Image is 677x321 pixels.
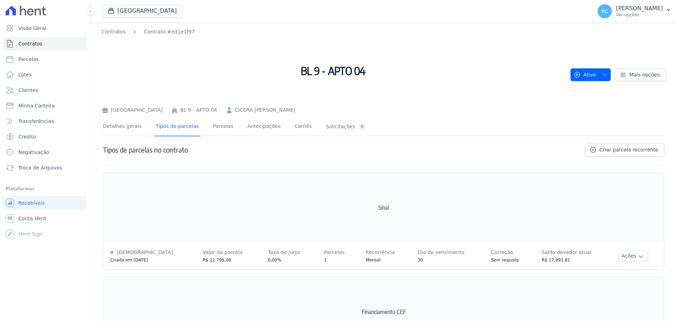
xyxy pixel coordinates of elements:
nav: Breadcrumb [102,28,565,36]
a: Detalhes gerais [102,118,143,136]
span: R$ 17.991,81 [542,258,570,263]
span: Valor da parcela [203,249,243,255]
a: Transferências [3,114,87,128]
a: Parcelas [3,52,87,66]
span: Ativo [574,68,596,81]
span: Negativação [18,149,49,156]
span: Mensal [366,258,380,263]
a: Clientes [3,83,87,97]
span: Crédito [18,133,36,140]
button: [GEOGRAPHIC_DATA] [102,4,183,18]
span: Correção [491,249,513,255]
span: [DEMOGRAPHIC_DATA] [117,249,173,255]
a: Lotes [3,68,87,82]
span: Dia do vencimento [418,249,464,255]
span: 1 [324,258,327,263]
span: Parcelas [324,249,344,255]
span: Minha Carteira [18,102,55,109]
span: Mais opções [629,71,660,78]
button: Ativo [571,68,611,81]
a: Contratos [102,28,126,36]
a: Visão Geral [3,21,87,35]
a: Parcelas [212,118,235,136]
a: Solicitações0 [324,118,368,136]
span: Parcelas [18,56,39,63]
a: CICERA [PERSON_NAME] [235,106,295,114]
a: Minha Carteira [3,99,87,113]
a: Mais opções [615,68,666,81]
span: 30 [418,258,423,263]
p: [PERSON_NAME] [616,5,663,12]
span: RC [602,9,608,14]
span: Contratos [18,40,42,47]
a: Criar parcela recorrente [585,143,664,156]
a: Carnês [293,118,313,136]
span: Transferências [18,118,54,125]
span: Sem reajuste [491,258,519,263]
span: Clientes [18,87,38,94]
div: 0 [358,123,366,130]
span: Criada em [DATE] [110,258,148,263]
a: Crédito [3,130,87,144]
span: Saldo devedor atual [542,249,591,255]
a: Conta Hent [3,211,87,226]
button: Ações [618,251,648,261]
span: Taxa de juros [268,249,300,255]
div: [GEOGRAPHIC_DATA] [102,106,163,114]
span: R$ 12.795,08 [203,258,231,263]
span: Conta Hent [18,215,46,222]
span: Recebíveis [18,199,45,206]
a: Contratos [3,37,87,51]
a: Recebíveis [3,196,87,210]
span: Criar parcela recorrente [599,146,658,153]
span: Lotes [18,71,32,78]
span: Troca de Arquivos [18,164,62,171]
iframe: Intercom live chat [7,297,24,314]
h2: Sinal [109,179,658,236]
h1: Tipos de parcelas no contrato [103,146,188,154]
a: Negativação [3,145,87,159]
span: Recorrência [366,249,395,255]
h2: BL 9 - APTO 04 [102,38,565,104]
a: Contrato #ed1e1f97 [144,28,195,36]
div: Solicitações [326,123,366,130]
a: BL 9 - APTO 04 [180,106,217,114]
a: Troca de Arquivos [3,161,87,175]
button: RC [PERSON_NAME] Ver opções [592,1,677,21]
span: 0,00% [268,258,281,263]
div: Plataformas [6,185,84,193]
p: Ver opções [616,12,663,18]
nav: Breadcrumb [102,28,195,36]
a: Tipos de parcelas [154,118,200,136]
a: Antecipações [246,118,282,136]
span: Visão Geral [18,25,47,32]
